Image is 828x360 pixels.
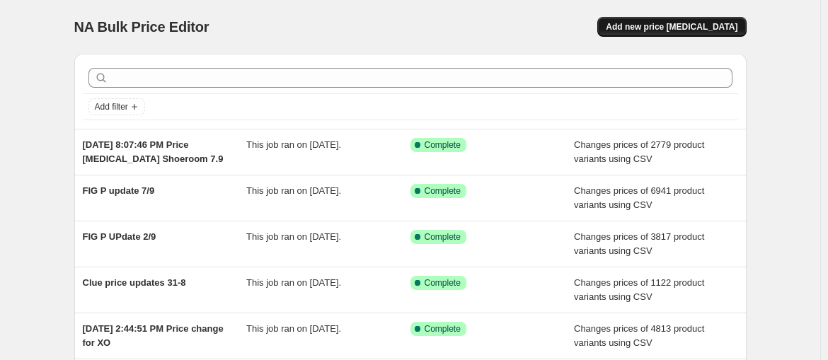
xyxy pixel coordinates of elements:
span: [DATE] 2:44:51 PM Price change for XO [83,323,224,348]
span: Changes prices of 2779 product variants using CSV [574,139,704,164]
span: Changes prices of 3817 product variants using CSV [574,231,704,256]
span: This job ran on [DATE]. [246,139,341,150]
span: Add filter [95,101,128,112]
span: [DATE] 8:07:46 PM Price [MEDICAL_DATA] Shoeroom 7.9 [83,139,224,164]
span: This job ran on [DATE]. [246,185,341,196]
span: Complete [425,231,461,243]
span: This job ran on [DATE]. [246,277,341,288]
span: This job ran on [DATE]. [246,323,341,334]
span: This job ran on [DATE]. [246,231,341,242]
span: Complete [425,277,461,289]
button: Add filter [88,98,145,115]
span: Complete [425,185,461,197]
span: Clue price updates 31-8 [83,277,186,288]
button: Add new price [MEDICAL_DATA] [597,17,746,37]
span: Complete [425,139,461,151]
span: Changes prices of 1122 product variants using CSV [574,277,704,302]
span: FIG P update 7/9 [83,185,155,196]
span: Add new price [MEDICAL_DATA] [606,21,737,33]
span: FIG P UPdate 2/9 [83,231,156,242]
span: NA Bulk Price Editor [74,19,209,35]
span: Changes prices of 6941 product variants using CSV [574,185,704,210]
span: Complete [425,323,461,335]
span: Changes prices of 4813 product variants using CSV [574,323,704,348]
